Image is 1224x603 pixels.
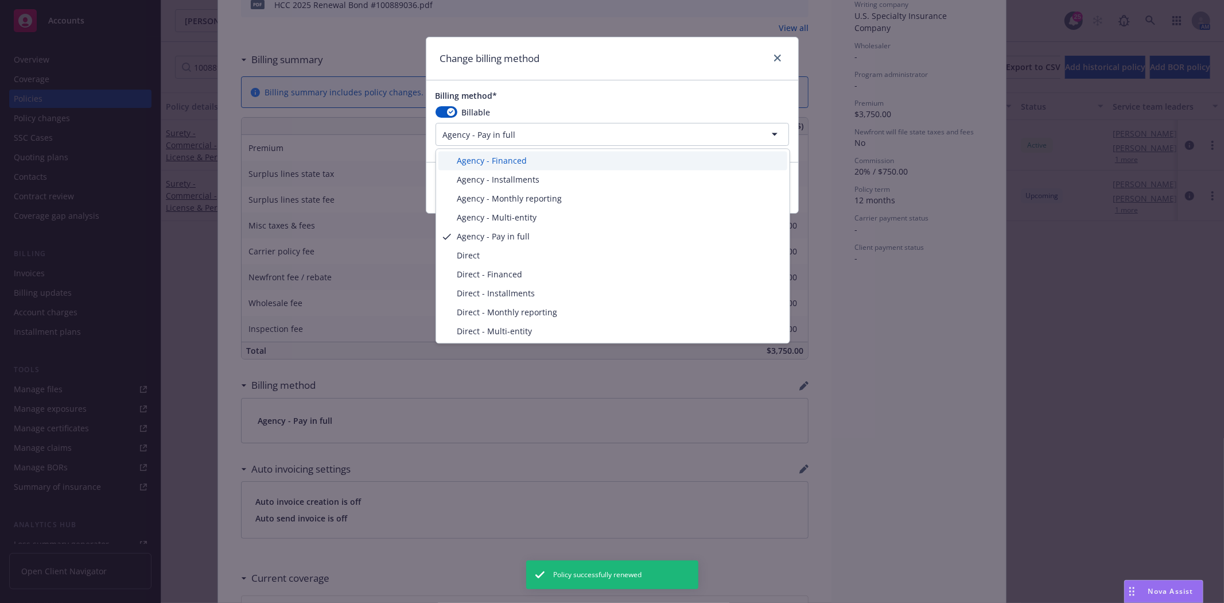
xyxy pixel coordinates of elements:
span: Agency - Monthly reporting [457,192,562,204]
span: Direct - Financed [457,268,522,280]
span: Direct - Monthly reporting [457,306,557,318]
span: Direct - Installments [457,287,535,299]
span: Add BOR policy [1150,61,1210,72]
span: Export to CSV [1006,61,1060,72]
span: Agency - Multi-entity [457,211,537,223]
span: Agency - Installments [457,173,539,185]
span: Direct - Multi-entity [457,325,532,337]
span: Add historical policy [1065,61,1145,72]
span: Agency - Financed [457,154,527,167]
span: Direct [457,249,480,261]
span: Agency - Pay in full [457,230,530,242]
